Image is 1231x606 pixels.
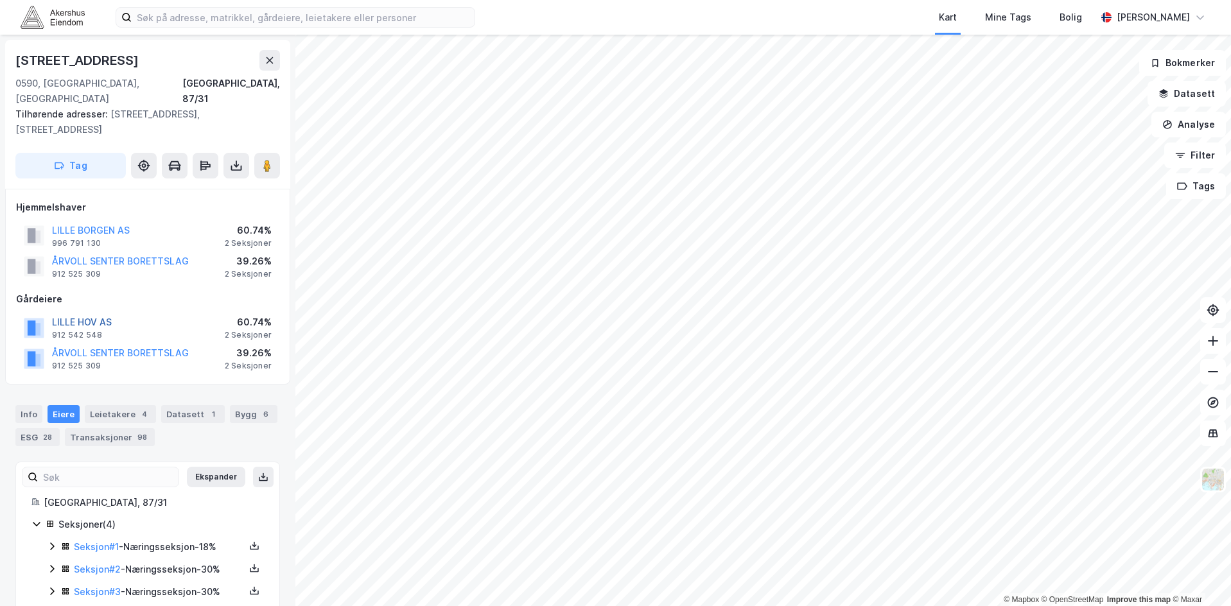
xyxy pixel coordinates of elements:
[74,564,121,575] a: Seksjon#2
[48,405,80,423] div: Eiere
[21,6,85,28] img: akershus-eiendom-logo.9091f326c980b4bce74ccdd9f866810c.svg
[15,405,42,423] div: Info
[74,586,121,597] a: Seksjon#3
[44,495,264,510] div: [GEOGRAPHIC_DATA], 87/31
[15,153,126,178] button: Tag
[1117,10,1190,25] div: [PERSON_NAME]
[1201,467,1225,492] img: Z
[52,269,101,279] div: 912 525 309
[15,428,60,446] div: ESG
[225,269,272,279] div: 2 Seksjoner
[939,10,957,25] div: Kart
[38,467,179,487] input: Søk
[74,562,245,577] div: - Næringsseksjon - 30%
[52,330,102,340] div: 912 542 548
[15,108,110,119] span: Tilhørende adresser:
[230,405,277,423] div: Bygg
[225,330,272,340] div: 2 Seksjoner
[225,238,272,248] div: 2 Seksjoner
[1004,595,1039,604] a: Mapbox
[16,291,279,307] div: Gårdeiere
[187,467,245,487] button: Ekspander
[135,431,150,444] div: 98
[225,361,272,371] div: 2 Seksjoner
[15,76,182,107] div: 0590, [GEOGRAPHIC_DATA], [GEOGRAPHIC_DATA]
[1151,112,1226,137] button: Analyse
[985,10,1031,25] div: Mine Tags
[40,431,55,444] div: 28
[74,584,245,600] div: - Næringsseksjon - 30%
[225,315,272,330] div: 60.74%
[58,517,264,532] div: Seksjoner ( 4 )
[225,254,272,269] div: 39.26%
[259,408,272,420] div: 6
[1166,173,1226,199] button: Tags
[182,76,280,107] div: [GEOGRAPHIC_DATA], 87/31
[138,408,151,420] div: 4
[1060,10,1082,25] div: Bolig
[52,238,101,248] div: 996 791 130
[225,345,272,361] div: 39.26%
[65,428,155,446] div: Transaksjoner
[1148,81,1226,107] button: Datasett
[74,541,119,552] a: Seksjon#1
[15,50,141,71] div: [STREET_ADDRESS]
[1167,544,1231,606] div: Kontrollprogram for chat
[1167,544,1231,606] iframe: Chat Widget
[52,361,101,371] div: 912 525 309
[132,8,475,27] input: Søk på adresse, matrikkel, gårdeiere, leietakere eller personer
[1139,50,1226,76] button: Bokmerker
[1042,595,1104,604] a: OpenStreetMap
[1107,595,1171,604] a: Improve this map
[74,539,245,555] div: - Næringsseksjon - 18%
[15,107,270,137] div: [STREET_ADDRESS], [STREET_ADDRESS]
[85,405,156,423] div: Leietakere
[161,405,225,423] div: Datasett
[16,200,279,215] div: Hjemmelshaver
[225,223,272,238] div: 60.74%
[207,408,220,420] div: 1
[1164,143,1226,168] button: Filter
